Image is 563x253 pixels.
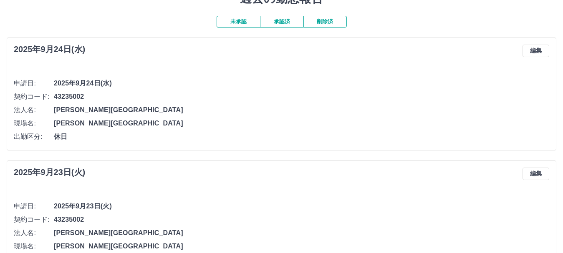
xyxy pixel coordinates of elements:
[54,92,549,102] span: 43235002
[54,105,549,115] span: [PERSON_NAME][GEOGRAPHIC_DATA]
[54,215,549,225] span: 43235002
[14,132,54,142] span: 出勤区分:
[54,241,549,251] span: [PERSON_NAME][GEOGRAPHIC_DATA]
[54,132,549,142] span: 休日
[14,241,54,251] span: 現場名:
[14,118,54,128] span: 現場名:
[54,228,549,238] span: [PERSON_NAME][GEOGRAPHIC_DATA]
[14,215,54,225] span: 契約コード:
[303,16,347,28] button: 削除済
[14,45,85,54] h3: 2025年9月24日(水)
[14,78,54,88] span: 申請日:
[14,168,85,177] h3: 2025年9月23日(火)
[523,45,549,57] button: 編集
[54,201,549,211] span: 2025年9月23日(火)
[260,16,303,28] button: 承認済
[54,118,549,128] span: [PERSON_NAME][GEOGRAPHIC_DATA]
[14,201,54,211] span: 申請日:
[14,92,54,102] span: 契約コード:
[217,16,260,28] button: 未承認
[54,78,549,88] span: 2025年9月24日(水)
[14,105,54,115] span: 法人名:
[523,168,549,180] button: 編集
[14,228,54,238] span: 法人名:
